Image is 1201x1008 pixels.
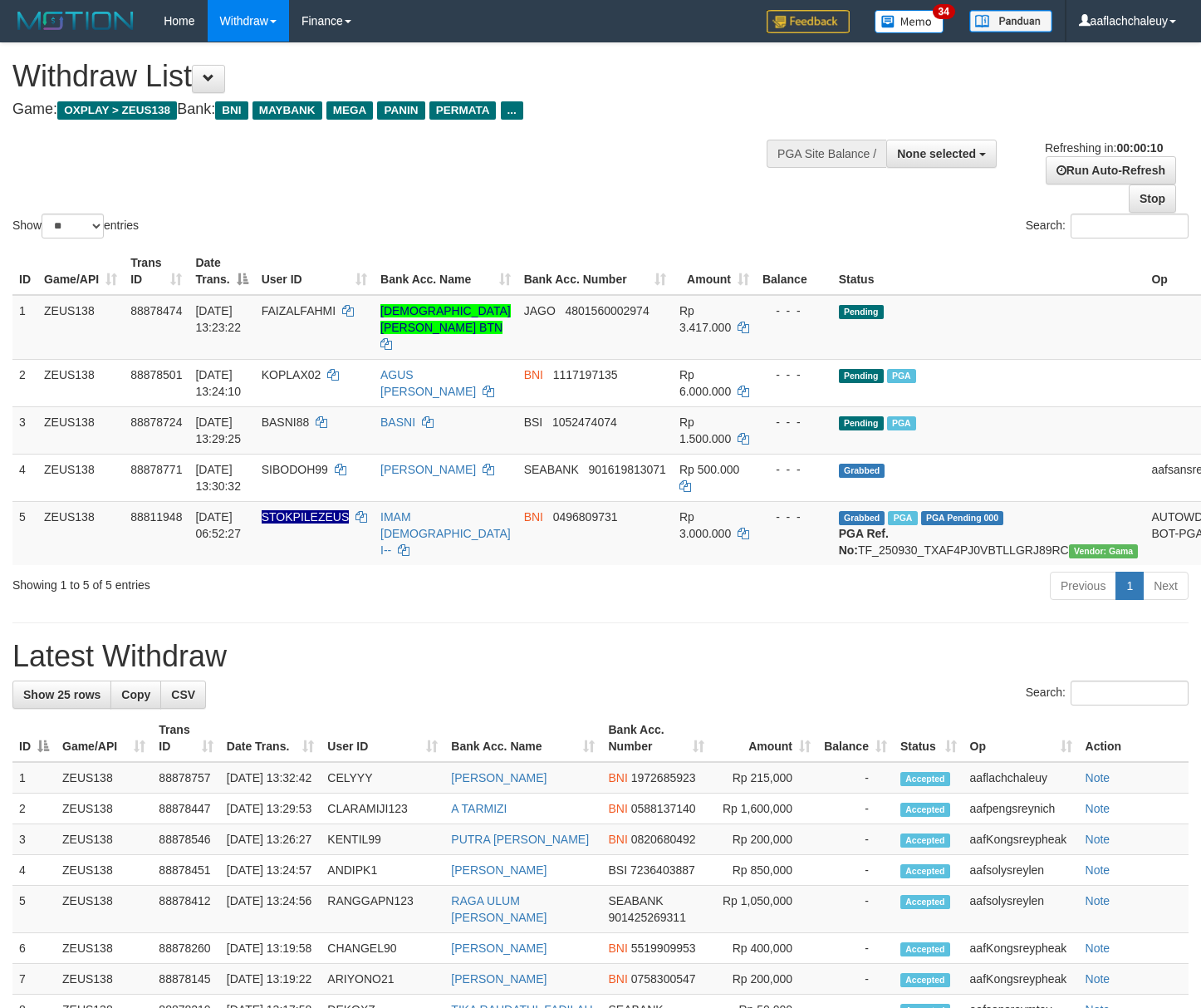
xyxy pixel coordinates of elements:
[631,942,696,955] span: Copy 5519909953 to clipboard
[762,509,826,525] div: - - -
[524,510,543,524] span: BNI
[900,803,950,817] span: Accepted
[12,359,37,406] td: 2
[1115,572,1144,600] a: 1
[1046,156,1176,184] a: Run Auto-Refresh
[195,368,241,398] span: [DATE] 13:24:10
[171,688,195,701] span: CSV
[1129,184,1176,213] a: Stop
[517,248,673,295] th: Bank Acc. Number: activate to sort column ascending
[553,510,618,524] span: Copy 0496809731 to clipboard
[12,681,111,709] a: Show 25 rows
[767,140,886,168] div: PGA Site Balance /
[56,794,152,824] td: ZEUS138
[12,101,784,118] h4: Game: Bank:
[601,715,710,762] th: Bank Acc. Number: activate to sort column ascending
[900,895,950,909] span: Accepted
[608,863,627,877] span: BSI
[12,933,56,964] td: 6
[37,406,124,454] td: ZEUS138
[451,833,589,846] a: PUTRA [PERSON_NAME]
[817,762,894,794] td: -
[888,511,917,525] span: Marked by aafsreyleap
[220,762,321,794] td: [DATE] 13:32:42
[894,715,963,762] th: Status: activate to sort column ascending
[12,8,139,33] img: MOTION_logo.png
[220,715,321,762] th: Date Trans.: activate to sort column ascending
[608,771,627,784] span: BNI
[429,101,497,120] span: PERMATA
[12,570,488,593] div: Showing 1 to 5 of 5 entries
[12,886,56,933] td: 5
[817,824,894,855] td: -
[886,140,997,168] button: None selected
[839,464,885,478] span: Grabbed
[963,964,1079,995] td: aafKongsreypheak
[711,715,818,762] th: Amount: activate to sort column ascending
[900,942,950,956] span: Accepted
[588,463,665,476] span: Copy 901619813071 to clipboard
[12,454,37,501] td: 4
[839,305,884,319] span: Pending
[839,416,884,430] span: Pending
[12,855,56,886] td: 4
[152,715,220,762] th: Trans ID: activate to sort column ascending
[875,10,944,33] img: Button%20Memo.svg
[195,304,241,334] span: [DATE] 13:23:22
[12,964,56,995] td: 7
[524,368,543,381] span: BNI
[12,794,56,824] td: 2
[711,855,818,886] td: Rp 850,000
[1086,863,1110,877] a: Note
[130,415,182,429] span: 88878724
[1050,572,1116,600] a: Previous
[524,463,579,476] span: SEABANK
[252,101,322,120] span: MAYBANK
[321,762,444,794] td: CELYYY
[152,762,220,794] td: 88878757
[220,855,321,886] td: [DATE] 13:24:57
[255,248,374,295] th: User ID: activate to sort column ascending
[1143,572,1189,600] a: Next
[969,10,1052,32] img: panduan.png
[152,855,220,886] td: 88878451
[12,762,56,794] td: 1
[56,762,152,794] td: ZEUS138
[130,368,182,381] span: 88878501
[933,4,955,19] span: 34
[900,833,950,848] span: Accepted
[553,368,618,381] span: Copy 1117197135 to clipboard
[37,454,124,501] td: ZEUS138
[152,964,220,995] td: 88878145
[12,640,1189,673] h1: Latest Withdraw
[1026,214,1189,238] label: Search:
[501,101,523,120] span: ...
[1086,894,1110,907] a: Note
[56,824,152,855] td: ZEUS138
[152,794,220,824] td: 88878447
[1026,681,1189,706] label: Search:
[56,933,152,964] td: ZEUS138
[220,933,321,964] td: [DATE] 13:19:58
[451,894,547,924] a: RAGA ULUM [PERSON_NAME]
[56,964,152,995] td: ZEUS138
[57,101,177,120] span: OXPLAY > ZEUS138
[817,933,894,964] td: -
[12,295,37,360] td: 1
[631,972,696,986] span: Copy 0758300547 to clipboard
[1086,942,1110,955] a: Note
[608,802,627,815] span: BNI
[608,942,627,955] span: BNI
[608,972,627,986] span: BNI
[762,366,826,383] div: - - -
[130,304,182,317] span: 88878474
[963,855,1079,886] td: aafsolysreylen
[631,833,696,846] span: Copy 0820680492 to clipboard
[380,510,511,557] a: IMAM [DEMOGRAPHIC_DATA] I--
[1086,972,1110,986] a: Note
[12,824,56,855] td: 3
[631,771,696,784] span: Copy 1972685923 to clipboard
[679,415,731,445] span: Rp 1.500.000
[963,886,1079,933] td: aafsolysreylen
[380,304,511,334] a: [DEMOGRAPHIC_DATA][PERSON_NAME] BTN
